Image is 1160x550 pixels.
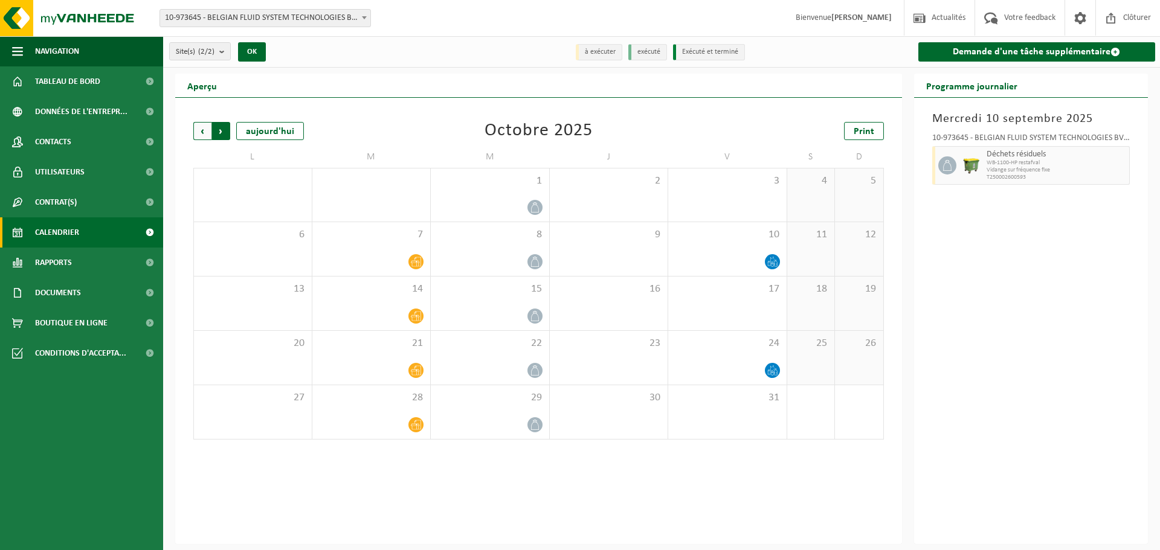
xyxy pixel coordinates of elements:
span: 8 [437,228,543,241]
span: 10-973645 - BELGIAN FLUID SYSTEM TECHNOLOGIES BVBA / SWAGELOK - GROOT-BIJGAARDEN [160,10,370,27]
span: 14 [318,283,425,296]
span: Boutique en ligne [35,308,108,338]
span: 3 [674,174,781,188]
span: 2 [556,174,662,188]
span: Site(s) [176,43,214,61]
h2: Programme journalier [914,74,1029,97]
button: OK [238,42,266,62]
a: Demande d'une tâche supplémentaire [918,42,1156,62]
td: V [668,146,787,168]
span: 10-973645 - BELGIAN FLUID SYSTEM TECHNOLOGIES BVBA / SWAGELOK - GROOT-BIJGAARDEN [159,9,371,27]
span: T250002600593 [987,174,1127,181]
span: Données de l'entrepr... [35,97,127,127]
button: Site(s)(2/2) [169,42,231,60]
span: Suivant [212,122,230,140]
span: Rapports [35,248,72,278]
span: Tableau de bord [35,66,100,97]
strong: [PERSON_NAME] [831,13,892,22]
div: Octobre 2025 [485,122,593,140]
li: Exécuté et terminé [673,44,745,60]
span: 22 [437,337,543,350]
span: Vidange sur fréquence fixe [987,167,1127,174]
span: 20 [200,337,306,350]
div: 10-973645 - BELGIAN FLUID SYSTEM TECHNOLOGIES BVBA / SWAGELOK - GROOT-BIJGAARDEN [932,134,1130,146]
li: à exécuter [576,44,622,60]
td: J [550,146,669,168]
td: S [787,146,836,168]
span: 10 [674,228,781,241]
td: D [835,146,883,168]
a: Print [844,122,884,140]
span: 28 [318,391,425,405]
span: 19 [841,283,877,296]
div: aujourd'hui [236,122,304,140]
span: 21 [318,337,425,350]
span: 25 [793,337,829,350]
span: 24 [674,337,781,350]
h3: Mercredi 10 septembre 2025 [932,110,1130,128]
span: 30 [556,391,662,405]
td: M [431,146,550,168]
span: 23 [556,337,662,350]
li: exécuté [628,44,667,60]
span: 13 [200,283,306,296]
span: 16 [556,283,662,296]
span: Précédent [193,122,211,140]
span: Déchets résiduels [987,150,1127,159]
span: 9 [556,228,662,241]
span: Print [854,127,874,136]
span: 27 [200,391,306,405]
h2: Aperçu [175,74,229,97]
span: 26 [841,337,877,350]
span: WB-1100-HP restafval [987,159,1127,167]
span: 11 [793,228,829,241]
td: L [193,146,312,168]
span: Documents [35,278,81,308]
span: 18 [793,283,829,296]
span: 12 [841,228,877,241]
span: 5 [841,174,877,188]
span: Utilisateurs [35,157,85,187]
span: 15 [437,283,543,296]
img: WB-1100-HPE-GN-50 [962,156,981,174]
span: Calendrier [35,217,79,248]
span: 4 [793,174,829,188]
span: 1 [437,174,543,188]
span: 31 [674,391,781,405]
td: M [312,146,431,168]
count: (2/2) [198,48,214,56]
span: Contacts [35,127,71,157]
span: 6 [200,228,306,241]
span: Navigation [35,36,79,66]
span: 29 [437,391,543,405]
span: 7 [318,228,425,241]
span: Conditions d'accepta... [35,338,126,368]
span: 17 [674,283,781,296]
span: Contrat(s) [35,187,77,217]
